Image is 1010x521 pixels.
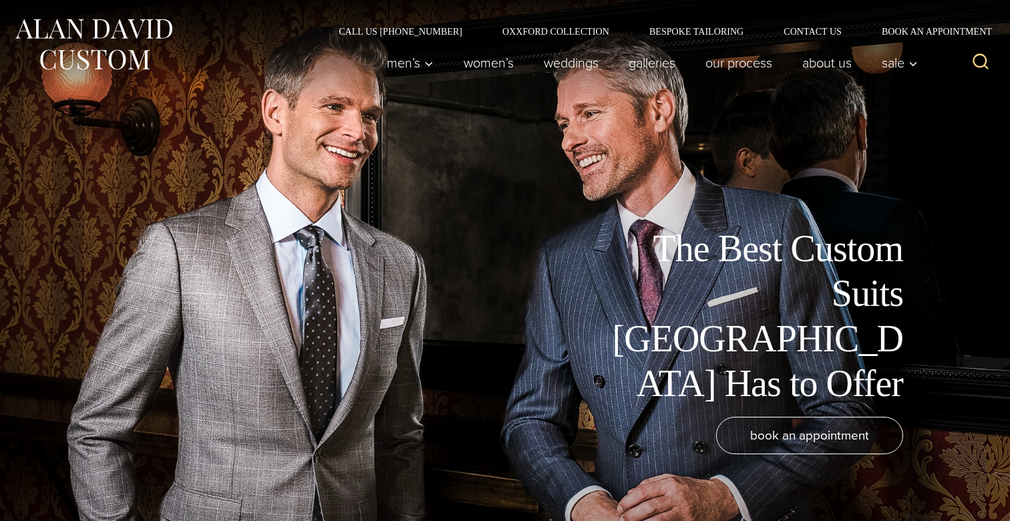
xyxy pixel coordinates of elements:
a: Contact Us [764,27,862,36]
a: Galleries [614,49,691,76]
button: View Search Form [965,47,997,79]
a: Oxxford Collection [482,27,629,36]
a: Bespoke Tailoring [629,27,764,36]
span: Men’s [387,56,434,69]
nav: Primary Navigation [372,49,925,76]
img: Alan David Custom [13,15,174,74]
a: Women’s [449,49,529,76]
nav: Secondary Navigation [319,27,997,36]
a: book an appointment [716,417,903,454]
a: Call Us [PHONE_NUMBER] [319,27,482,36]
span: book an appointment [750,425,869,445]
a: Our Process [691,49,788,76]
h1: The Best Custom Suits [GEOGRAPHIC_DATA] Has to Offer [603,226,903,406]
a: About Us [788,49,867,76]
a: Book an Appointment [862,27,997,36]
span: Sale [882,56,918,69]
a: weddings [529,49,614,76]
